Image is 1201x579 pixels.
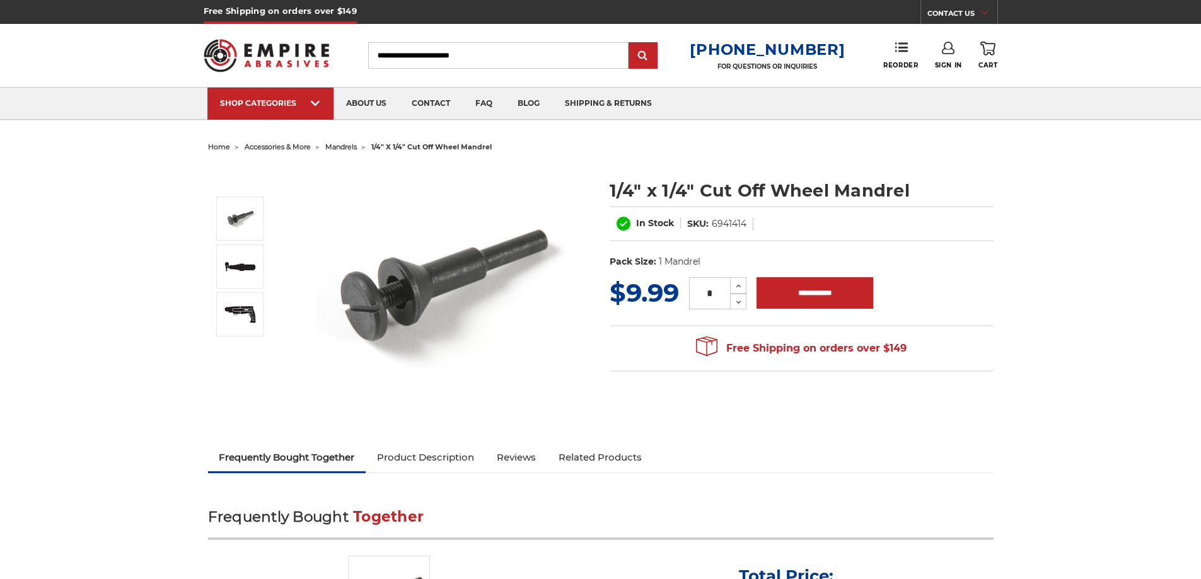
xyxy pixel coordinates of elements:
input: Submit [630,43,656,69]
img: 1/4" inch x 1/4" inch mandrel [224,203,256,234]
dt: SKU: [687,217,709,231]
span: Reorder [883,61,918,69]
a: Product Description [366,444,485,471]
a: Frequently Bought Together [208,444,366,471]
a: contact [399,88,463,120]
span: Free Shipping on orders over $149 [696,336,907,361]
a: mandrels [325,142,357,151]
img: Mandrel can be used on a Power Drill [224,304,256,324]
span: 1/4" x 1/4" cut off wheel mandrel [371,142,492,151]
p: FOR QUESTIONS OR INQUIRIES [690,62,845,71]
dt: Pack Size: [610,255,656,268]
span: $9.99 [610,277,679,308]
a: [PHONE_NUMBER] [690,40,845,59]
span: Frequently Bought [208,508,349,525]
a: blog [505,88,552,120]
div: SHOP CATEGORIES [220,98,321,108]
a: Cart [978,42,997,69]
img: Mandrel can be used on a Die Grinder [224,256,256,277]
a: shipping & returns [552,88,664,120]
a: CONTACT US [927,6,997,24]
a: Related Products [547,444,653,471]
dd: 6941414 [712,217,746,231]
a: home [208,142,230,151]
span: Cart [978,61,997,69]
dd: 1 Mandrel [659,255,700,268]
span: In Stock [636,217,674,229]
a: accessories & more [245,142,311,151]
img: 1/4" inch x 1/4" inch mandrel [316,165,568,417]
a: about us [334,88,399,120]
span: Together [353,508,424,525]
a: Reorder [883,42,918,69]
span: Sign In [935,61,962,69]
a: faq [463,88,505,120]
img: Empire Abrasives [204,31,330,80]
h1: 1/4" x 1/4" Cut Off Wheel Mandrel [610,178,994,203]
a: Reviews [485,444,547,471]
